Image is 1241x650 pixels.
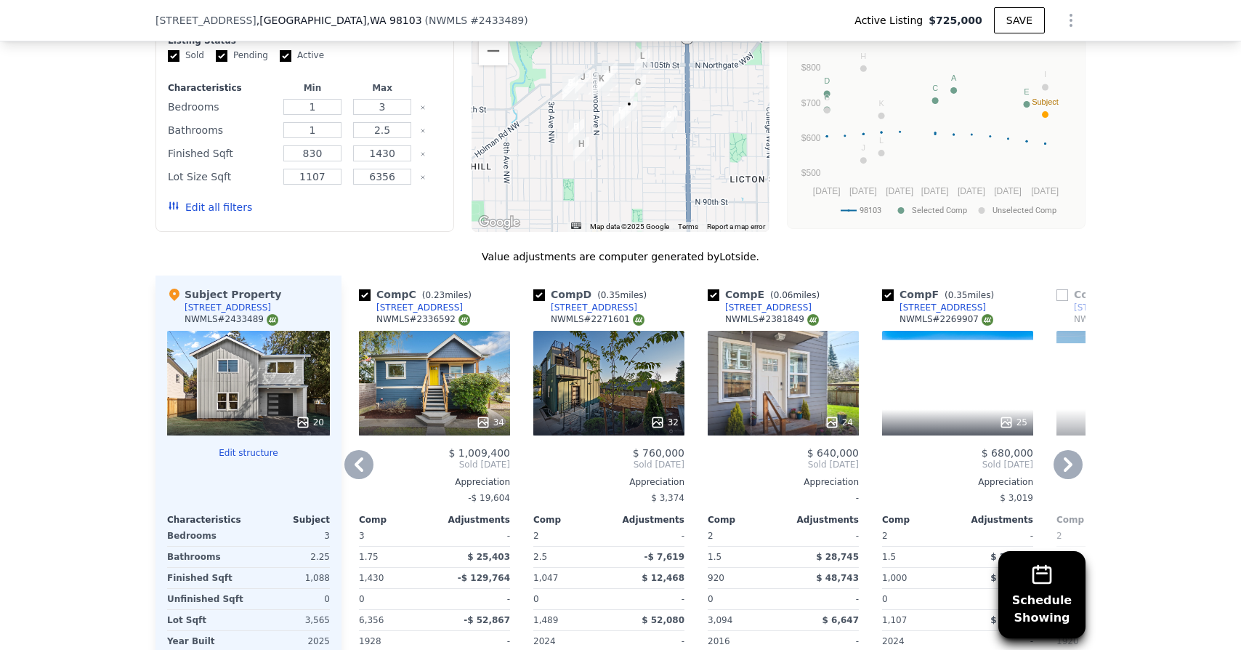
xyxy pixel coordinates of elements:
div: 32 [650,415,679,430]
svg: A chart. [796,44,1076,225]
div: 10103 Fremont Ave N [630,75,646,100]
div: Comp C [359,287,477,302]
div: 9536 1st Ave NW [568,119,584,144]
div: 702 N 104th St [634,49,650,73]
div: - [961,589,1033,609]
text: H [860,52,866,60]
div: 1.75 [1056,547,1129,567]
div: - [437,526,510,546]
button: SAVE [994,7,1045,33]
input: Active [280,50,291,62]
img: Google [475,213,523,232]
div: 34 [476,415,504,430]
span: ( miles) [764,290,825,300]
text: [DATE] [958,186,985,196]
div: ( ) [425,13,528,28]
div: Value adjustments are computer generated by Lotside . [155,249,1086,264]
div: NWMLS # 2269907 [900,313,993,326]
span: Sold [DATE] [708,459,859,470]
div: Comp [708,514,783,526]
div: Comp E [708,287,825,302]
span: $ 28,745 [816,552,859,562]
button: Zoom out [479,36,508,65]
text: $600 [801,133,821,143]
div: NWMLS # 2381849 [725,313,819,326]
span: 2 [533,531,539,541]
div: Bathrooms [168,120,275,140]
div: Characteristics [168,82,275,94]
div: Appreciation [533,476,684,488]
text: E [1024,87,1029,96]
div: Finished Sqft [168,143,275,164]
label: Sold [168,49,204,62]
div: NWMLS # 2286022 [1074,313,1168,326]
div: NWMLS # 2433489 [185,313,278,326]
span: $ 12,468 [642,573,684,583]
label: Active [280,49,324,62]
span: 0 [882,594,888,604]
div: 1.5 [882,547,955,567]
span: 1,107 [882,615,907,625]
span: $ 25,068 [990,573,1033,583]
text: $700 [801,98,821,108]
img: NWMLS Logo [267,314,278,326]
div: [STREET_ADDRESS] [551,302,637,313]
span: -$ 7,619 [644,552,684,562]
button: Keyboard shortcuts [571,222,581,229]
text: Subject [1032,97,1059,106]
span: 1,430 [359,573,384,583]
span: 1,047 [533,573,558,583]
span: -$ 19,604 [468,493,510,503]
a: Report a map error [707,222,765,230]
span: , WA 98103 [366,15,421,26]
div: Appreciation [882,476,1033,488]
div: 9251 Palatine Ave N [573,137,589,161]
span: 1,000 [882,573,907,583]
span: 2 [1056,531,1062,541]
div: Comp G [1056,287,1176,302]
label: Pending [216,49,268,62]
span: $ 6,647 [822,615,859,625]
span: $ 640,000 [807,447,859,459]
button: Edit all filters [168,200,252,214]
button: Clear [420,151,426,157]
text: 98103 [860,206,881,215]
text: [DATE] [994,186,1022,196]
div: NWMLS # 2271601 [551,313,644,326]
button: Show Options [1056,6,1086,35]
div: Adjustments [434,514,510,526]
div: Finished Sqft [167,568,246,588]
span: [STREET_ADDRESS] [155,13,256,28]
text: [DATE] [1031,186,1059,196]
a: [STREET_ADDRESS] [708,302,812,313]
div: 1,088 [251,568,330,588]
div: - [708,488,859,508]
div: 9716 Dayton Ave N [613,103,628,128]
div: 108 NW 101st Street Unit B [562,76,578,100]
span: 0 [708,594,714,604]
div: Max [350,82,414,94]
div: 2.25 [251,547,330,567]
div: 3 [251,526,330,546]
div: 25 [999,415,1027,430]
text: L [879,136,884,145]
span: -$ 129,764 [458,573,510,583]
div: 1.5 [708,547,780,567]
a: Terms (opens in new tab) [678,222,698,230]
div: 9735 Evanston Avenue N [621,97,637,121]
div: 315 N 102nd St [594,71,610,96]
span: 0.06 [774,290,793,300]
div: Lot Size Sqft [168,166,275,187]
span: Active Listing [854,13,929,28]
text: Selected Comp [912,206,967,215]
span: 1,489 [533,615,558,625]
div: 2.5 [533,547,606,567]
text: $800 [801,63,821,73]
text: G [824,93,830,102]
span: , [GEOGRAPHIC_DATA] [256,13,422,28]
span: 0 [533,594,539,604]
span: $ 680,000 [982,447,1033,459]
div: 0 [251,589,330,609]
text: $500 [801,168,821,178]
img: NWMLS Logo [982,314,993,326]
